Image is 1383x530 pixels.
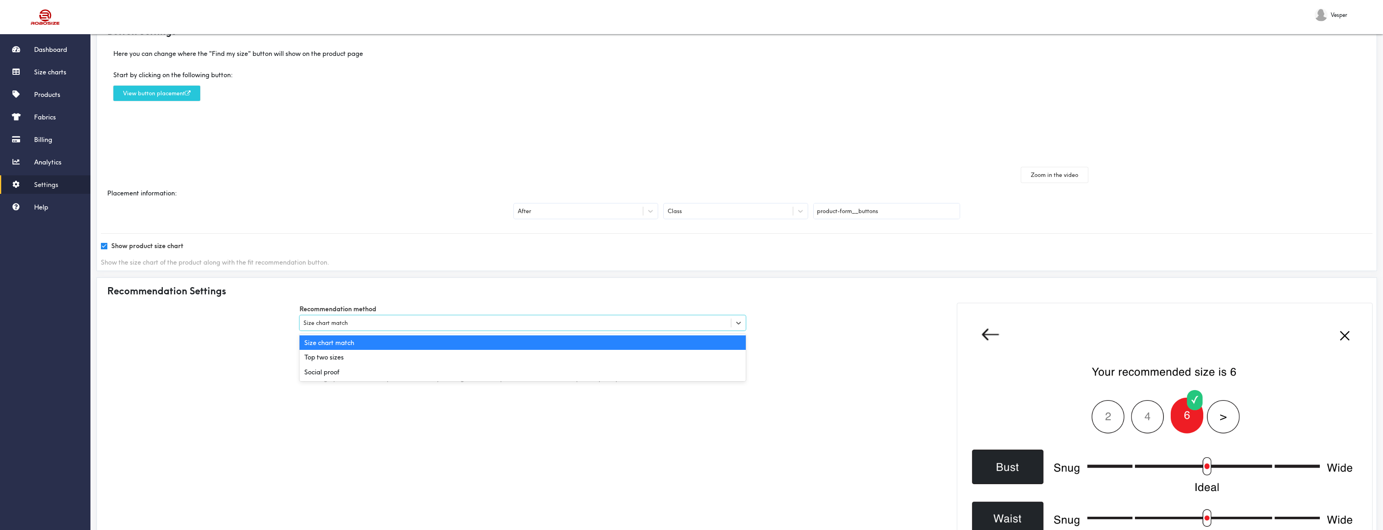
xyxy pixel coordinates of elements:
div: Social proof [300,365,746,380]
div: Keywords by Traffic [89,47,135,53]
label: Recommendation method [300,303,746,315]
img: logo_orange.svg [13,13,19,19]
span: Size charts [34,68,66,76]
div: Class [668,207,682,216]
span: Billing [34,136,52,144]
div: Size chart match [304,318,348,327]
div: Domain Overview [31,47,72,53]
button: View button placement [113,86,200,101]
div: Top two sizes [300,350,746,365]
div: After [518,207,531,216]
input: Element class [814,203,960,219]
div: Placement information: [101,183,1373,204]
img: website_grey.svg [13,21,19,27]
span: Settings [34,181,58,189]
div: Size chart match [300,335,746,350]
span: Fabrics [34,113,56,121]
div: Start by clicking on the following button: [113,71,724,79]
img: tab_keywords_by_traffic_grey.svg [80,47,86,53]
div: Here you can change where the "Find my size" button will show on the product page [107,43,731,64]
span: Dashboard [34,45,67,53]
img: Vesper [1315,8,1328,21]
div: v 4.0.25 [23,13,39,19]
span: Analytics [34,158,62,166]
span: Products [34,90,60,99]
iframe: Robosize: How to change button placement on product page [976,43,1133,161]
div: Recommendation Settings [101,282,1373,300]
span: Vesper [1331,10,1347,19]
img: Robosize [15,6,76,28]
img: tab_domain_overview_orange.svg [22,47,28,53]
label: Show product size chart [111,242,183,250]
div: Show the size chart of the product along with the fit recommendation button. [101,258,1373,267]
button: Zoom in the video [1021,167,1088,183]
span: Help [34,203,48,211]
div: Domain: [DOMAIN_NAME] [21,21,88,27]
